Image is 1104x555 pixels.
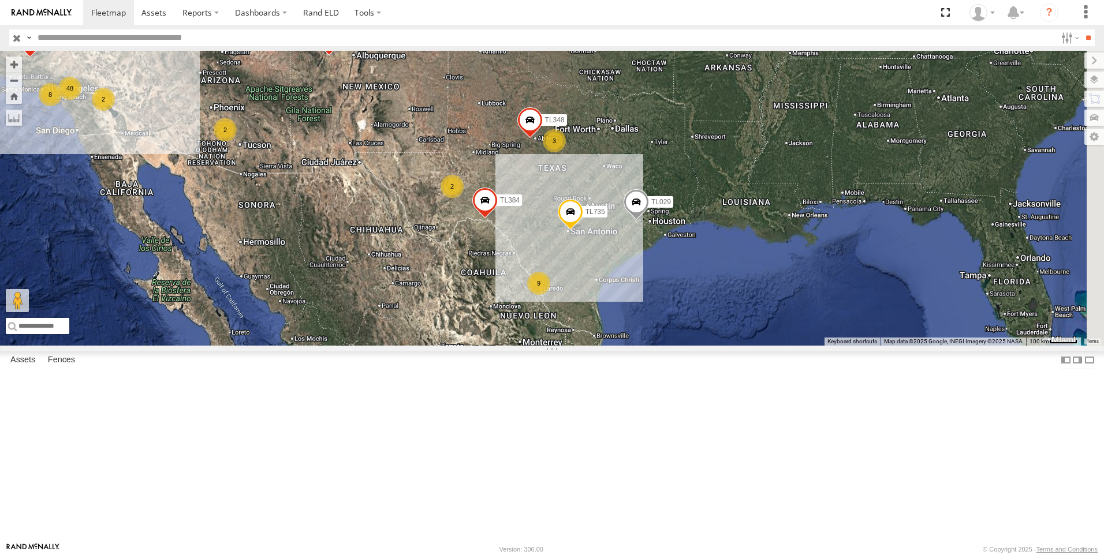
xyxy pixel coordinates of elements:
div: 2 [441,175,464,198]
span: 100 km [1030,338,1049,344]
div: © Copyright 2025 - [983,546,1098,553]
label: Assets [5,352,41,368]
div: 2 [214,118,237,141]
i: ? [1040,3,1058,22]
button: Map Scale: 100 km per 45 pixels [1026,337,1081,346]
div: 48 [58,77,81,100]
span: TL384 [500,196,520,204]
button: Drag Pegman onto the map to open Street View [6,289,29,312]
button: Zoom out [6,72,22,88]
label: Search Query [24,29,33,46]
span: Map data ©2025 Google, INEGI Imagery ©2025 NASA [884,338,1023,344]
label: Dock Summary Table to the Right [1072,351,1083,368]
label: Search Filter Options [1057,29,1081,46]
div: Version: 306.00 [499,546,543,553]
div: 9 [527,272,550,295]
img: rand-logo.svg [12,9,72,17]
span: TL029 [651,198,671,206]
button: Zoom in [6,57,22,72]
div: 3 [543,129,566,152]
a: Terms (opens in new tab) [1087,339,1099,344]
a: Terms and Conditions [1036,546,1098,553]
button: Zoom Home [6,88,22,104]
label: Map Settings [1084,129,1104,145]
span: TL348 [545,115,565,123]
span: TL735 [585,207,605,215]
label: Hide Summary Table [1084,351,1095,368]
a: Visit our Website [6,543,59,555]
div: 8 [39,83,62,106]
div: 2 [92,88,115,111]
div: Norma Casillas [965,4,999,21]
label: Measure [6,110,22,126]
button: Keyboard shortcuts [827,337,877,346]
label: Fences [42,352,81,368]
label: Dock Summary Table to the Left [1060,351,1072,368]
